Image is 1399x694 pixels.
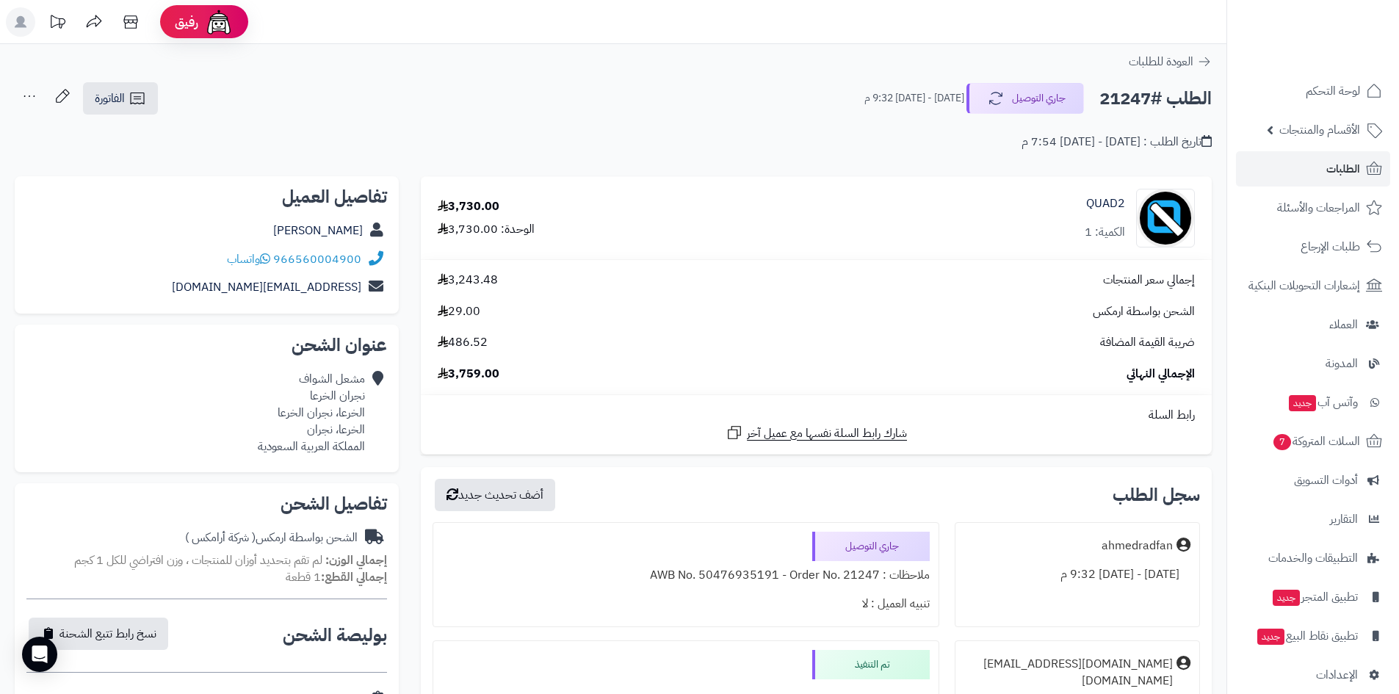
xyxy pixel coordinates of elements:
[1127,366,1195,383] span: الإجمالي النهائي
[438,303,480,320] span: 29.00
[1236,579,1390,615] a: تطبيق المتجرجديد
[83,82,158,115] a: الفاتورة
[1236,463,1390,498] a: أدوات التسويق
[1102,538,1173,554] div: ahmedradfan
[1326,159,1360,179] span: الطلبات
[1273,434,1291,450] span: 7
[1287,392,1358,413] span: وآتس آب
[438,221,535,238] div: الوحدة: 3,730.00
[1248,275,1360,296] span: إشعارات التحويلات البنكية
[1100,334,1195,351] span: ضريبة القيمة المضافة
[1236,151,1390,187] a: الطلبات
[95,90,125,107] span: الفاتورة
[1085,224,1125,241] div: الكمية: 1
[438,334,488,351] span: 486.52
[1330,509,1358,529] span: التقارير
[438,198,499,215] div: 3,730.00
[1137,189,1194,247] img: no_image-90x90.png
[442,590,929,618] div: تنبيه العميل : لا
[812,650,930,679] div: تم التنفيذ
[747,425,907,442] span: شارك رابط السلة نفسها مع عميل آخر
[812,532,930,561] div: جاري التوصيل
[1316,665,1358,685] span: الإعدادات
[286,568,387,586] small: 1 قطعة
[964,656,1173,690] div: [DOMAIN_NAME][EMAIL_ADDRESS][DOMAIN_NAME]
[1236,541,1390,576] a: التطبيقات والخدمات
[1272,431,1360,452] span: السلات المتروكة
[1301,236,1360,257] span: طلبات الإرجاع
[26,336,387,354] h2: عنوان الشحن
[1326,353,1358,374] span: المدونة
[1236,385,1390,420] a: وآتس آبجديد
[273,250,361,268] a: 966560004900
[438,366,499,383] span: 3,759.00
[1329,314,1358,335] span: العملاء
[22,637,57,672] div: Open Intercom Messenger
[427,407,1206,424] div: رابط السلة
[39,7,76,40] a: تحديثات المنصة
[1257,629,1284,645] span: جديد
[1236,618,1390,654] a: تطبيق نقاط البيعجديد
[172,278,361,296] a: [EMAIL_ADDRESS][DOMAIN_NAME]
[1294,470,1358,491] span: أدوات التسويق
[864,91,964,106] small: [DATE] - [DATE] 9:32 م
[227,250,270,268] a: واتساب
[1099,84,1212,114] h2: الطلب #21247
[442,561,929,590] div: ملاحظات : AWB No. 50476935191 - Order No. 21247
[1236,268,1390,303] a: إشعارات التحويلات البنكية
[435,479,555,511] button: أضف تحديث جديد
[1279,120,1360,140] span: الأقسام والمنتجات
[1103,272,1195,289] span: إجمالي سعر المنتجات
[1236,73,1390,109] a: لوحة التحكم
[1268,548,1358,568] span: التطبيقات والخدمات
[29,618,168,650] button: نسخ رابط تتبع الشحنة
[1129,53,1193,71] span: العودة للطلبات
[1306,81,1360,101] span: لوحة التحكم
[1236,190,1390,225] a: المراجعات والأسئلة
[1236,307,1390,342] a: العملاء
[74,552,322,569] span: لم تقم بتحديد أوزان للمنتجات ، وزن افتراضي للكل 1 كجم
[1236,657,1390,693] a: الإعدادات
[26,495,387,513] h2: تفاصيل الشحن
[321,568,387,586] strong: إجمالي القطع:
[273,222,363,239] a: [PERSON_NAME]
[204,7,234,37] img: ai-face.png
[1273,590,1300,606] span: جديد
[59,625,156,643] span: نسخ رابط تتبع الشحنة
[964,560,1190,589] div: [DATE] - [DATE] 9:32 م
[1129,53,1212,71] a: العودة للطلبات
[185,529,358,546] div: الشحن بواسطة ارمكس
[1256,626,1358,646] span: تطبيق نقاط البيع
[1236,502,1390,537] a: التقارير
[325,552,387,569] strong: إجمالي الوزن:
[1236,346,1390,381] a: المدونة
[185,529,256,546] span: ( شركة أرامكس )
[966,83,1084,114] button: جاري التوصيل
[1277,198,1360,218] span: المراجعات والأسئلة
[1236,229,1390,264] a: طلبات الإرجاع
[26,188,387,206] h2: تفاصيل العميل
[283,626,387,644] h2: بوليصة الشحن
[438,272,498,289] span: 3,243.48
[175,13,198,31] span: رفيق
[1289,395,1316,411] span: جديد
[1022,134,1212,151] div: تاريخ الطلب : [DATE] - [DATE] 7:54 م
[1093,303,1195,320] span: الشحن بواسطة ارمكس
[726,424,907,442] a: شارك رابط السلة نفسها مع عميل آخر
[1086,195,1125,212] a: QUAD2
[1271,587,1358,607] span: تطبيق المتجر
[1113,486,1200,504] h3: سجل الطلب
[258,371,365,455] div: مشعل الشواف نجران الخرعا الخرعا، نجران الخرعا الخرعا، نجران المملكة العربية السعودية
[1236,424,1390,459] a: السلات المتروكة7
